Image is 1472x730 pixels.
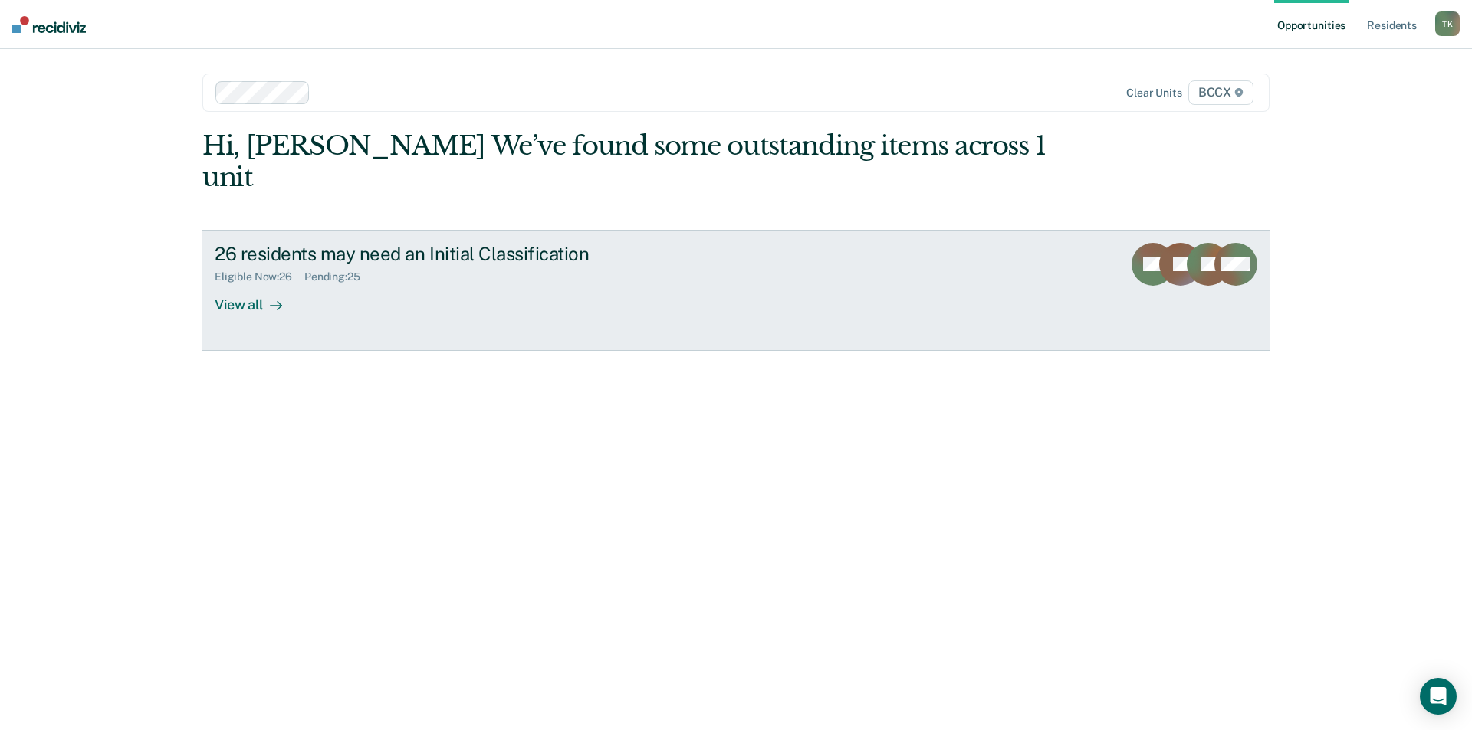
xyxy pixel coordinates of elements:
[304,270,373,283] div: Pending : 25
[215,270,304,283] div: Eligible Now : 26
[1435,11,1460,36] div: T K
[1188,80,1253,105] span: BCCX
[215,243,753,265] div: 26 residents may need an Initial Classification
[202,130,1056,193] div: Hi, [PERSON_NAME] We’ve found some outstanding items across 1 unit
[1435,11,1460,36] button: TK
[12,16,86,33] img: Recidiviz
[215,283,301,313] div: View all
[1420,678,1457,715] div: Open Intercom Messenger
[1126,87,1182,100] div: Clear units
[202,230,1270,351] a: 26 residents may need an Initial ClassificationEligible Now:26Pending:25View all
